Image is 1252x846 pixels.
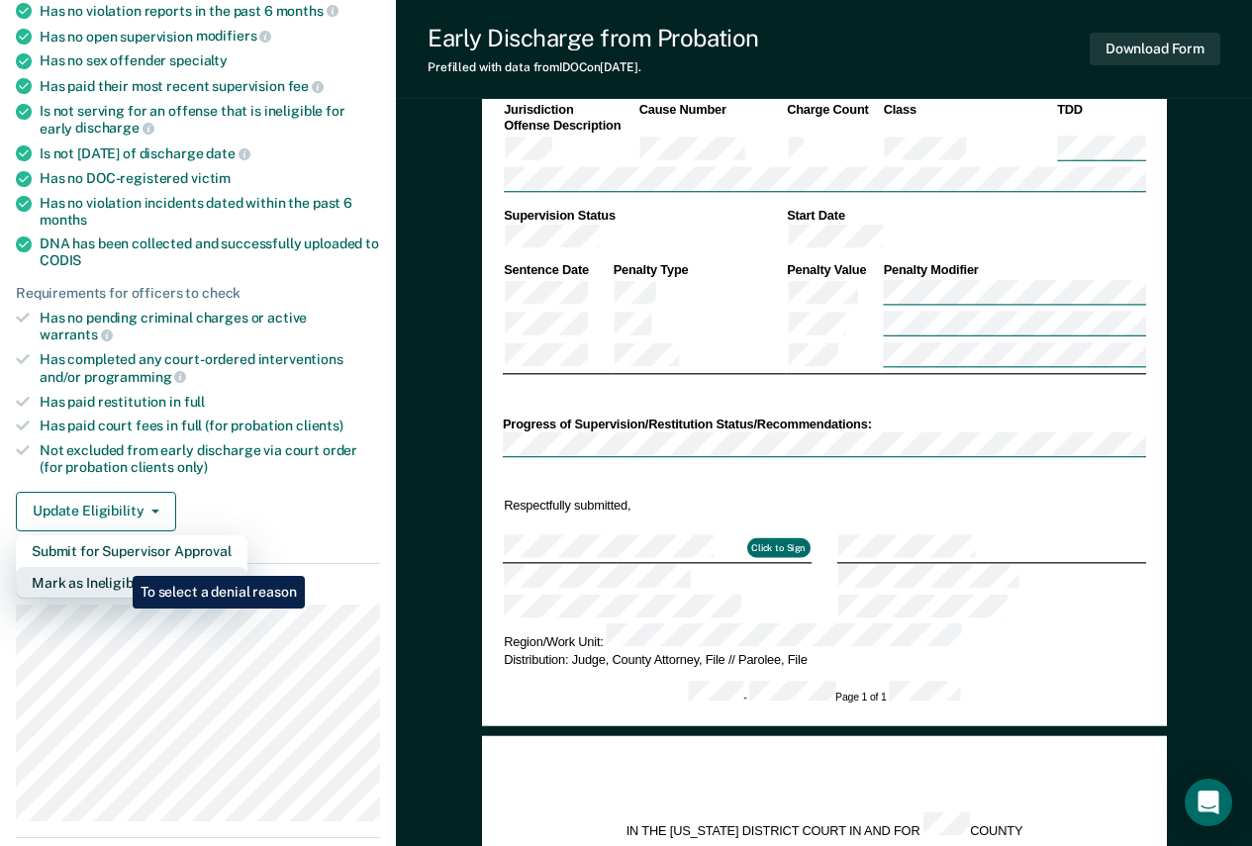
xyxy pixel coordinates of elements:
[539,812,1109,839] div: IN THE [US_STATE] DISTRICT COURT IN AND FOR COUNTY
[40,235,380,269] div: DNA has been collected and successfully uploaded to
[882,262,1146,279] th: Penalty Modifier
[40,252,81,268] span: CODIS
[296,418,343,433] span: clients)
[40,310,380,343] div: Has no pending criminal charges or active
[177,459,208,475] span: only)
[502,118,637,135] th: Offense Description
[785,262,881,279] th: Penalty Value
[40,327,113,342] span: warrants
[40,170,380,187] div: Has no DOC-registered
[502,262,612,279] th: Sentence Date
[40,418,380,434] div: Has paid court fees in full (for probation
[206,145,249,161] span: date
[502,496,811,515] td: Respectfully submitted,
[40,351,380,385] div: Has completed any court-ordered interventions and/or
[75,120,154,136] span: discharge
[169,52,228,68] span: specialty
[1185,779,1232,826] div: Open Intercom Messenger
[502,207,785,224] th: Supervision Status
[184,394,205,410] span: full
[40,442,380,476] div: Not excluded from early discharge via court order (for probation clients
[40,28,380,46] div: Has no open supervision
[40,144,380,162] div: Is not [DATE] of discharge
[785,207,1145,224] th: Start Date
[40,52,380,69] div: Has no sex offender
[612,262,786,279] th: Penalty Type
[428,60,759,74] div: Prefilled with data from IDOC on [DATE] .
[502,622,1145,668] td: Region/Work Unit: Distribution: Judge, County Attorney, File // Parolee, File
[40,394,380,411] div: Has paid restitution in
[16,567,247,599] button: Mark as Ineligible
[40,212,87,228] span: months
[1090,33,1220,65] button: Download Form
[688,682,960,705] div: - Page 1 of 1
[637,102,785,119] th: Cause Number
[882,102,1056,119] th: Class
[84,369,186,385] span: programming
[16,535,247,567] button: Submit for Supervisor Approval
[40,195,380,229] div: Has no violation incidents dated within the past 6
[785,102,881,119] th: Charge Count
[502,416,1145,432] div: Progress of Supervision/Restitution Status/Recommendations:
[40,2,380,20] div: Has no violation reports in the past 6
[502,102,637,119] th: Jurisdiction
[196,28,272,44] span: modifiers
[428,24,759,52] div: Early Discharge from Probation
[40,77,380,95] div: Has paid their most recent supervision
[746,538,810,558] button: Click to Sign
[40,103,380,137] div: Is not serving for an offense that is ineligible for early
[191,170,231,186] span: victim
[1055,102,1145,119] th: TDD
[276,3,338,19] span: months
[288,78,324,94] span: fee
[16,285,380,302] div: Requirements for officers to check
[16,492,176,531] button: Update Eligibility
